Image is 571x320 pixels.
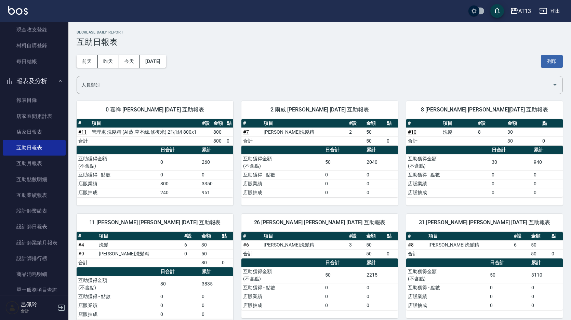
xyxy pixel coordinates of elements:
[78,129,87,135] a: #11
[323,292,364,301] td: 0
[140,55,166,68] button: [DATE]
[323,283,364,292] td: 0
[406,267,488,283] td: 互助獲得金額 (不含點)
[78,242,84,248] a: #4
[200,154,233,170] td: 260
[241,154,323,170] td: 互助獲得金額 (不含點)
[323,188,364,197] td: 0
[85,219,225,226] span: 11 [PERSON_NAME] [PERSON_NAME] [DATE] 互助報表
[3,219,66,235] a: 設計師日報表
[406,179,490,188] td: 店販業績
[506,136,541,145] td: 30
[488,292,529,301] td: 0
[406,258,563,310] table: a dense table
[532,154,563,170] td: 940
[3,38,66,53] a: 材料自購登錄
[549,79,560,90] button: Open
[77,37,563,47] h3: 互助日報表
[488,258,529,267] th: 日合計
[159,146,200,155] th: 日合計
[77,154,159,170] td: 互助獲得金額 (不含點)
[3,108,66,124] a: 店家區間累計表
[406,154,490,170] td: 互助獲得金額 (不含點)
[200,301,233,310] td: 0
[347,128,364,136] td: 2
[414,219,555,226] span: 31 [PERSON_NAME] [PERSON_NAME] [DATE] 互助報表
[365,258,398,267] th: 累計
[200,267,233,276] th: 累計
[97,240,183,249] td: 洗髮
[365,146,398,155] th: 累計
[427,240,512,249] td: [PERSON_NAME]洗髮精
[77,301,159,310] td: 店販業績
[77,146,233,197] table: a dense table
[3,282,66,298] a: 單一服務項目查詢
[200,119,212,128] th: #設
[243,129,249,135] a: #7
[241,267,323,283] td: 互助獲得金額 (不含點)
[406,301,488,310] td: 店販抽成
[476,119,506,128] th: #設
[3,92,66,108] a: 報表目錄
[529,249,550,258] td: 50
[3,140,66,156] a: 互助日報表
[529,232,550,241] th: 金額
[241,249,262,258] td: 合計
[406,188,490,197] td: 店販抽成
[323,170,364,179] td: 0
[241,301,323,310] td: 店販抽成
[385,249,398,258] td: 0
[3,266,66,282] a: 商品消耗明細
[77,119,233,146] table: a dense table
[532,188,563,197] td: 0
[183,232,200,241] th: #設
[98,55,119,68] button: 昨天
[490,188,532,197] td: 0
[364,128,385,136] td: 50
[21,301,56,308] h5: 呂佩玲
[490,146,532,155] th: 日合計
[220,232,233,241] th: 點
[414,106,555,113] span: 8 [PERSON_NAME] [PERSON_NAME][DATE] 互助報表
[3,22,66,38] a: 現金收支登錄
[365,301,398,310] td: 0
[225,119,233,128] th: 點
[490,179,532,188] td: 0
[385,136,398,145] td: 0
[77,232,233,267] table: a dense table
[77,258,97,267] td: 合計
[250,106,390,113] span: 2 雨威 [PERSON_NAME] [DATE] 互助報表
[365,188,398,197] td: 0
[212,136,225,145] td: 800
[532,170,563,179] td: 0
[212,119,225,128] th: 金額
[323,258,364,267] th: 日合計
[77,136,90,145] td: 合計
[506,119,541,128] th: 金額
[262,128,347,136] td: [PERSON_NAME]洗髮精
[364,136,385,145] td: 50
[3,124,66,140] a: 店家日報表
[250,219,390,226] span: 26 [PERSON_NAME] [PERSON_NAME] [DATE] 互助報表
[77,188,159,197] td: 店販抽成
[427,232,512,241] th: 項目
[406,146,563,197] table: a dense table
[541,136,563,145] td: 0
[200,170,233,179] td: 0
[200,292,233,301] td: 0
[241,119,262,128] th: #
[364,232,385,241] th: 金額
[506,128,541,136] td: 30
[212,128,225,136] td: 800
[241,232,398,258] table: a dense table
[200,179,233,188] td: 3350
[77,232,97,241] th: #
[490,154,532,170] td: 30
[3,203,66,219] a: 設計師業績表
[77,267,233,319] table: a dense table
[183,240,200,249] td: 6
[241,179,323,188] td: 店販業績
[77,276,159,292] td: 互助獲得金額 (不含點)
[262,232,347,241] th: 項目
[241,258,398,310] table: a dense table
